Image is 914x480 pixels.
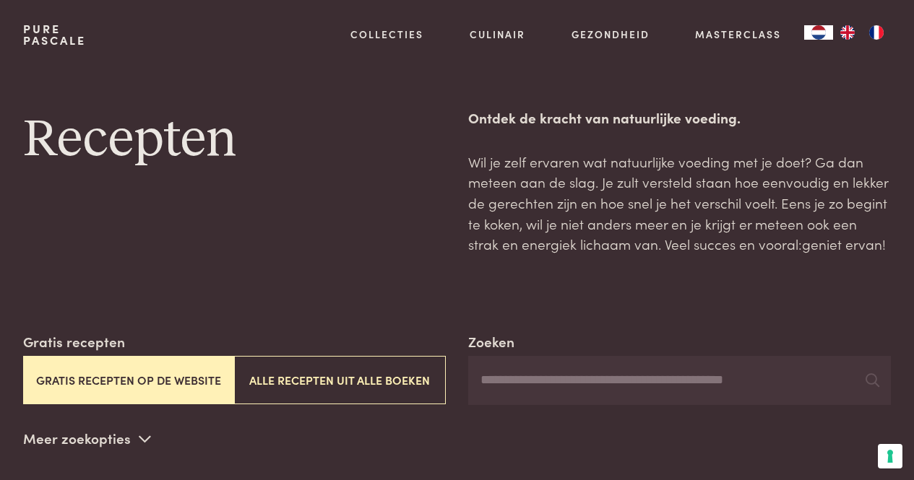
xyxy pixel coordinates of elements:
[23,428,151,450] p: Meer zoekopties
[468,108,741,127] strong: Ontdek de kracht van natuurlijke voeding.
[470,27,525,42] a: Culinair
[833,25,891,40] ul: Language list
[350,27,423,42] a: Collecties
[804,25,833,40] a: NL
[23,108,446,173] h1: Recepten
[23,331,125,352] label: Gratis recepten
[878,444,902,468] button: Uw voorkeuren voor toestemming voor trackingtechnologieën
[804,25,833,40] div: Language
[23,23,86,46] a: PurePascale
[572,27,650,42] a: Gezondheid
[804,25,891,40] aside: Language selected: Nederlands
[862,25,891,40] a: FR
[468,152,891,255] p: Wil je zelf ervaren wat natuurlijke voeding met je doet? Ga dan meteen aan de slag. Je zult verst...
[468,331,514,352] label: Zoeken
[234,356,445,404] button: Alle recepten uit alle boeken
[833,25,862,40] a: EN
[23,356,234,404] button: Gratis recepten op de website
[695,27,781,42] a: Masterclass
